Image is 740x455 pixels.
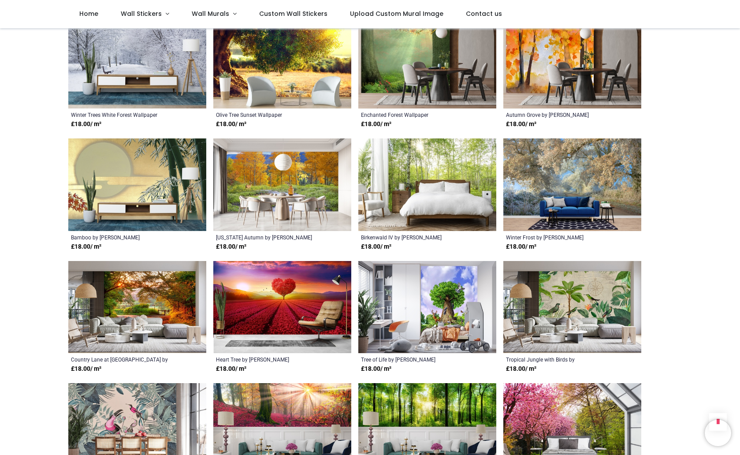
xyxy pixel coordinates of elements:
a: Heart Tree by [PERSON_NAME] [216,356,322,363]
strong: £ 18.00 / m² [506,242,536,251]
strong: £ 18.00 / m² [216,365,246,373]
span: Custom Wall Stickers [259,9,327,18]
span: Wall Murals [192,9,229,18]
a: Bamboo by [PERSON_NAME] [71,234,177,241]
span: Wall Stickers [121,9,162,18]
span: Home [79,9,98,18]
strong: £ 18.00 / m² [361,365,391,373]
a: Birkenwald IV by [PERSON_NAME] [361,234,467,241]
img: Country Lane at Sunset Wall Mural by Andrew Roland [68,261,206,354]
a: Olive Tree Sunset Wallpaper [216,111,322,118]
img: Tropical Jungle with Birds Wall Mural by Andrea Haase [503,261,641,354]
img: Winter Trees White Forest Wall Mural Wallpaper [68,16,206,108]
a: Tree of Life by [PERSON_NAME] [361,356,467,363]
a: Winter Frost by [PERSON_NAME] [506,234,612,241]
img: Tree of Life Wall Mural by Jerry Lofaro [358,261,496,354]
iframe: Brevo live chat [705,420,731,446]
img: Birkenwald IV Wall Mural by Steffen Gierok [358,138,496,231]
a: Winter Trees White Forest Wallpaper [71,111,177,118]
img: Bamboo Wall Mural by Zigen Tanabe [68,138,206,231]
strong: £ 18.00 / m² [216,242,246,251]
a: Country Lane at [GEOGRAPHIC_DATA] by [PERSON_NAME] [71,356,177,363]
img: Enchanted Forest Wall Mural Wallpaper [358,16,496,108]
strong: £ 18.00 / m² [506,365,536,373]
strong: £ 18.00 / m² [71,120,101,129]
img: Winter Frost Wall Mural by Andrew Roland [503,138,641,231]
img: Colorado Autumn Wall Mural by Chris Vest [213,138,351,231]
span: Contact us [466,9,502,18]
strong: £ 18.00 / m² [361,120,391,129]
strong: £ 18.00 / m² [506,120,536,129]
a: Tropical Jungle with Birds by [PERSON_NAME] [506,356,612,363]
strong: £ 18.00 / m² [71,242,101,251]
img: Heart Tree Wall Mural by Elena Dudina [213,261,351,354]
a: Enchanted Forest Wallpaper [361,111,467,118]
span: Upload Custom Mural Image [350,9,443,18]
strong: £ 18.00 / m² [71,365,101,373]
img: Olive Tree Sunset Wall Mural Wallpaper [213,16,351,108]
strong: £ 18.00 / m² [216,120,246,129]
a: Autumn Grove by [PERSON_NAME] [506,111,612,118]
strong: £ 18.00 / m² [361,242,391,251]
img: Autumn Grove Wall Mural by Christine Lindstrom [503,16,641,108]
a: [US_STATE] Autumn by [PERSON_NAME] [216,234,322,241]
